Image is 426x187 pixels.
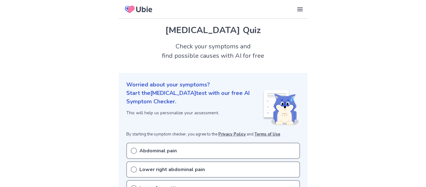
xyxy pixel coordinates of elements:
p: This will help us personalize your assessment. [126,110,263,116]
a: Privacy Policy [218,131,246,137]
p: By starting the symptom checker, you agree to the and [126,131,300,138]
h1: [MEDICAL_DATA] Quiz [126,24,300,37]
p: Start the [MEDICAL_DATA] test with our free AI Symptom Checker. [126,89,263,106]
p: Lower right abdominal pain [139,166,205,173]
a: Terms of Use [254,131,280,137]
img: Shiba [263,90,299,125]
p: Worried about your symptoms? [126,81,300,89]
p: Abdominal pain [139,147,177,155]
h2: Check your symptoms and find possible causes with AI for free [119,42,307,61]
